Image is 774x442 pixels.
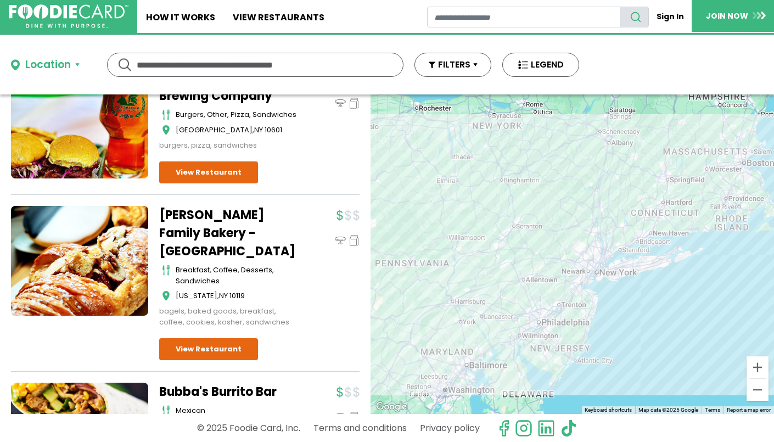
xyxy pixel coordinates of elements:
p: © 2025 Foodie Card, Inc. [197,418,300,438]
a: Terms and conditions [313,418,407,438]
span: [US_STATE] [176,290,217,301]
img: FoodieCard; Eat, Drink, Save, Donate [9,4,128,29]
img: map_icon.svg [162,125,170,136]
button: FILTERS [414,53,491,77]
div: mexican [176,405,296,416]
div: , [176,125,296,136]
button: LEGEND [502,53,579,77]
a: Report a map error [727,407,771,413]
a: Sign In [649,7,692,27]
span: 10601 [265,125,282,135]
img: cutlery_icon.svg [162,109,170,120]
img: dinein_icon.svg [335,412,346,423]
a: Privacy policy [420,418,480,438]
img: Google [373,400,410,414]
img: pickup_icon.svg [349,235,360,246]
div: burgers, pizza, sandwiches [159,140,296,151]
img: linkedin.svg [537,419,555,437]
img: cutlery_icon.svg [162,265,170,276]
a: Open this area in Google Maps (opens a new window) [373,400,410,414]
a: Terms [705,407,720,413]
span: Map data ©2025 Google [638,407,698,413]
img: pickup_icon.svg [349,412,360,423]
div: bagels, baked goods, breakfast, coffee, cookies, kosher, sandwiches [159,306,296,327]
img: dinein_icon.svg [335,235,346,246]
a: View Restaurant [159,161,258,183]
img: cutlery_icon.svg [162,405,170,416]
span: NY [219,290,228,301]
a: Bubba's Burrito Bar [159,383,296,401]
div: breakfast, coffee, desserts, sandwiches [176,265,296,286]
img: dinein_icon.svg [335,98,346,109]
img: map_icon.svg [162,290,170,301]
span: 10119 [229,290,245,301]
input: restaurant search [427,7,621,27]
a: [PERSON_NAME] Family Bakery - [GEOGRAPHIC_DATA] [159,206,296,260]
span: [GEOGRAPHIC_DATA] [176,125,253,135]
img: pickup_icon.svg [349,98,360,109]
div: burgers, other, pizza, sandwiches [176,109,296,120]
span: NY [254,125,263,135]
button: Location [11,57,80,73]
div: , [176,290,296,301]
a: View Restaurant [159,338,258,360]
button: Keyboard shortcuts [585,406,632,414]
button: Zoom out [747,379,769,401]
button: search [620,7,649,27]
svg: check us out on facebook [495,419,513,437]
button: Zoom in [747,356,769,378]
div: Location [25,57,71,73]
img: tiktok.svg [560,419,577,437]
